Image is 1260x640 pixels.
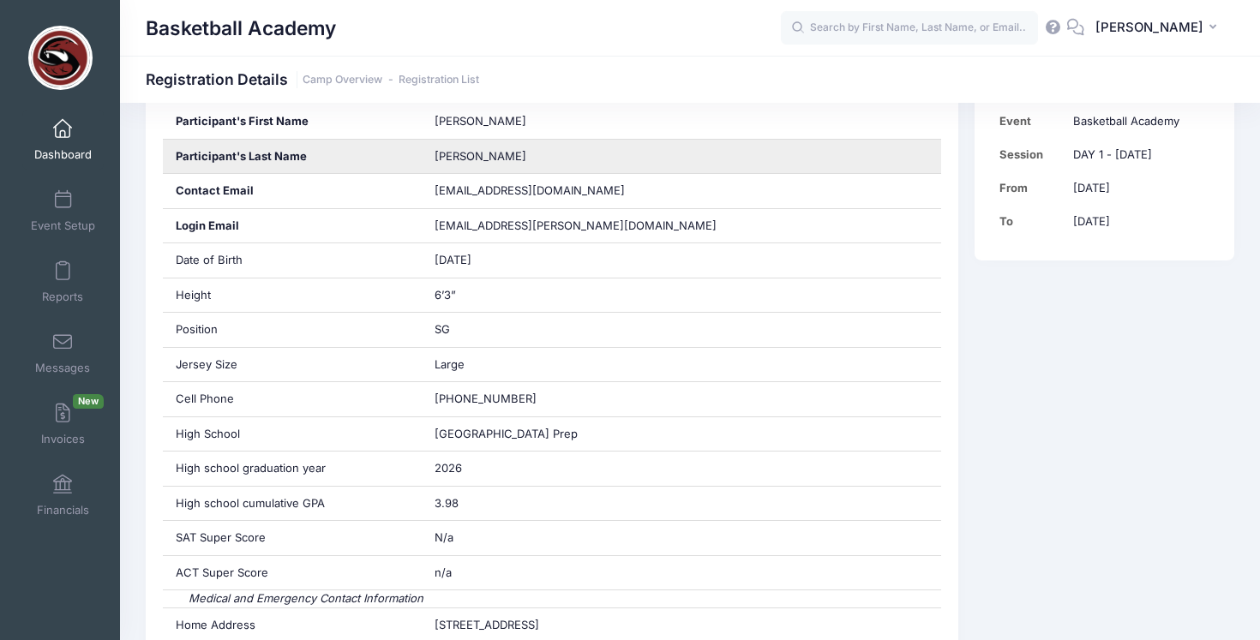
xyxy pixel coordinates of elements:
[163,105,423,139] div: Participant's First Name
[1084,9,1234,48] button: [PERSON_NAME]
[163,452,423,486] div: High school graduation year
[146,9,336,48] h1: Basketball Academy
[1065,171,1209,205] td: [DATE]
[35,361,90,375] span: Messages
[1065,138,1209,171] td: DAY 1 - [DATE]
[781,11,1038,45] input: Search by First Name, Last Name, or Email...
[163,278,423,313] div: Height
[435,357,465,371] span: Large
[146,70,479,88] h1: Registration Details
[22,252,104,312] a: Reports
[435,496,459,510] span: 3.98
[163,487,423,521] div: High school cumulative GPA
[22,465,104,525] a: Financials
[999,105,1065,138] td: Event
[163,174,423,208] div: Contact Email
[435,427,578,440] span: [GEOGRAPHIC_DATA] Prep
[163,521,423,555] div: SAT Super Score
[41,432,85,446] span: Invoices
[435,288,456,302] span: 6’3”
[435,253,471,266] span: [DATE]
[163,140,423,174] div: Participant's Last Name
[28,26,93,90] img: Basketball Academy
[163,417,423,452] div: High School
[303,74,382,87] a: Camp Overview
[1065,205,1209,238] td: [DATE]
[435,530,453,544] span: N/a
[163,556,423,590] div: ACT Super Score
[435,392,537,405] span: [PHONE_NUMBER]
[435,218,717,235] span: [EMAIL_ADDRESS][PERSON_NAME][DOMAIN_NAME]
[163,590,942,607] div: Medical and Emergency Contact Information
[435,461,462,475] span: 2026
[22,181,104,241] a: Event Setup
[999,205,1065,238] td: To
[163,243,423,278] div: Date of Birth
[163,313,423,347] div: Position
[34,147,92,162] span: Dashboard
[435,565,452,579] span: n/a
[435,618,539,631] span: [STREET_ADDRESS]
[435,322,450,336] span: SG
[22,110,104,170] a: Dashboard
[163,348,423,382] div: Jersey Size
[22,323,104,383] a: Messages
[42,290,83,304] span: Reports
[999,171,1065,205] td: From
[73,394,104,409] span: New
[1095,18,1203,37] span: [PERSON_NAME]
[435,183,625,197] span: [EMAIL_ADDRESS][DOMAIN_NAME]
[31,218,95,233] span: Event Setup
[163,209,423,243] div: Login Email
[22,394,104,454] a: InvoicesNew
[999,138,1065,171] td: Session
[37,503,89,517] span: Financials
[1065,105,1209,138] td: Basketball Academy
[163,382,423,416] div: Cell Phone
[435,114,526,128] span: [PERSON_NAME]
[435,149,526,163] span: [PERSON_NAME]
[399,74,479,87] a: Registration List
